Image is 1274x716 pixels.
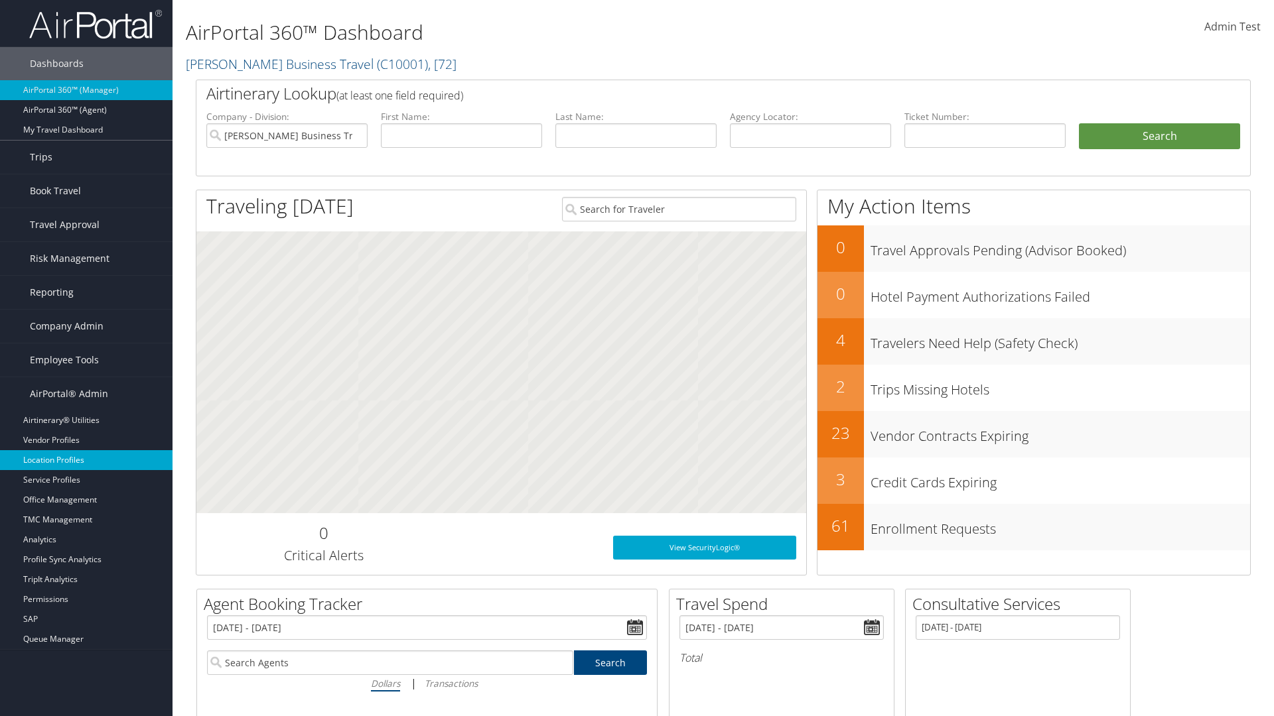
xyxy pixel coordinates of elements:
[817,236,864,259] h2: 0
[817,282,864,305] h2: 0
[30,242,109,275] span: Risk Management
[1204,7,1261,48] a: Admin Test
[30,141,52,174] span: Trips
[204,593,657,615] h2: Agent Booking Tracker
[1079,123,1240,150] button: Search
[871,235,1250,260] h3: Travel Approvals Pending (Advisor Booked)
[817,411,1250,457] a: 23Vendor Contracts Expiring
[730,110,891,123] label: Agency Locator:
[871,513,1250,538] h3: Enrollment Requests
[206,192,354,220] h1: Traveling [DATE]
[679,650,884,665] h6: Total
[30,276,74,309] span: Reporting
[30,208,100,241] span: Travel Approval
[817,329,864,351] h2: 4
[871,467,1250,492] h3: Credit Cards Expiring
[186,55,457,73] a: [PERSON_NAME] Business Travel
[1204,19,1261,34] span: Admin Test
[817,225,1250,272] a: 0Travel Approvals Pending (Advisor Booked)
[206,522,441,544] h2: 0
[613,536,796,560] a: View SecurityLogic®
[30,343,99,377] span: Employee Tools
[912,593,1130,615] h2: Consultative Services
[336,88,463,103] span: (at least one field required)
[904,110,1066,123] label: Ticket Number:
[871,420,1250,446] h3: Vendor Contracts Expiring
[30,310,104,343] span: Company Admin
[817,192,1250,220] h1: My Action Items
[817,375,864,398] h2: 2
[562,197,796,221] input: Search for Traveler
[817,318,1250,365] a: 4Travelers Need Help (Safety Check)
[377,55,428,73] span: ( C10001 )
[206,110,368,123] label: Company - Division:
[555,110,717,123] label: Last Name:
[871,281,1250,306] h3: Hotel Payment Authorizations Failed
[817,468,864,491] h2: 3
[206,82,1153,105] h2: Airtinerary Lookup
[817,272,1250,318] a: 0Hotel Payment Authorizations Failed
[207,675,647,691] div: |
[30,377,108,410] span: AirPortal® Admin
[29,9,162,40] img: airportal-logo.png
[371,677,400,689] i: Dollars
[381,110,542,123] label: First Name:
[817,422,864,444] h2: 23
[30,47,84,80] span: Dashboards
[817,514,864,537] h2: 61
[871,374,1250,399] h3: Trips Missing Hotels
[30,174,81,208] span: Book Travel
[428,55,457,73] span: , [ 72 ]
[425,677,478,689] i: Transactions
[817,504,1250,550] a: 61Enrollment Requests
[817,365,1250,411] a: 2Trips Missing Hotels
[871,328,1250,353] h3: Travelers Need Help (Safety Check)
[574,650,648,675] a: Search
[817,457,1250,504] a: 3Credit Cards Expiring
[206,546,441,565] h3: Critical Alerts
[676,593,894,615] h2: Travel Spend
[207,650,573,675] input: Search Agents
[186,19,902,46] h1: AirPortal 360™ Dashboard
